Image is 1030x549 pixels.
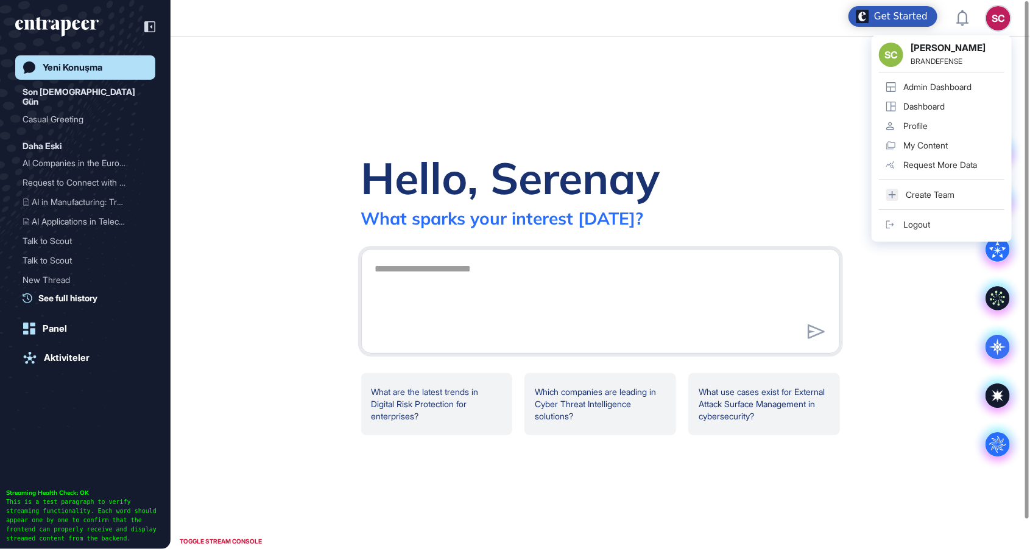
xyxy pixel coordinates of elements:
a: Yeni Konuşma [15,55,155,80]
a: Panel [15,316,155,341]
button: SC [986,6,1011,30]
div: Aktiviteler [44,352,90,363]
div: AI Companies in the Europ... [23,153,138,173]
div: Yeni Konuşma [43,62,102,73]
div: Request to Connect with Tracy [23,173,148,192]
div: What sparks your interest [DATE]? [361,208,644,229]
div: AI in Manufacturing: Tran... [23,192,138,212]
div: Request to Connect with T... [23,173,138,192]
img: launcher-image-alternative-text [856,10,869,23]
div: Hello, Serenay [361,150,660,205]
div: Talk to Scout [23,231,138,251]
div: Get Started [874,10,928,23]
div: TOGGLE STREAM CONSOLE [177,534,265,549]
a: Aktiviteler [15,346,155,370]
div: Which companies are leading in Cyber Threat Intelligence solutions? [524,373,676,435]
div: What are the latest trends in Digital Risk Protection for enterprises? [361,373,513,435]
div: AI Applications in Telecommunications: A Comprehensive Scouting Report [23,212,148,231]
div: Talk to Scout [23,251,148,270]
div: Open Get Started checklist [848,6,937,27]
div: What use cases exist for External Attack Surface Management in cybersecurity? [688,373,840,435]
div: AI Companies in the European Finance Industry [23,153,148,173]
div: AI Applications in Teleco... [23,212,138,231]
div: Talk to Scout [23,231,148,251]
a: See full history [23,292,155,304]
div: Son [DEMOGRAPHIC_DATA] Gün [23,85,148,110]
div: Casual Greeting [23,110,138,129]
div: Panel [43,323,67,334]
span: See full history [38,292,97,304]
div: AI in Manufacturing: Transforming Processes and Enhancing Efficiency [23,192,148,212]
div: Casual Greeting [23,110,148,129]
div: New Thread [23,270,138,290]
div: entrapeer-logo [15,17,99,37]
div: Daha Eski [23,139,62,153]
div: New Thread [23,270,148,290]
div: Talk to Scout [23,251,138,270]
